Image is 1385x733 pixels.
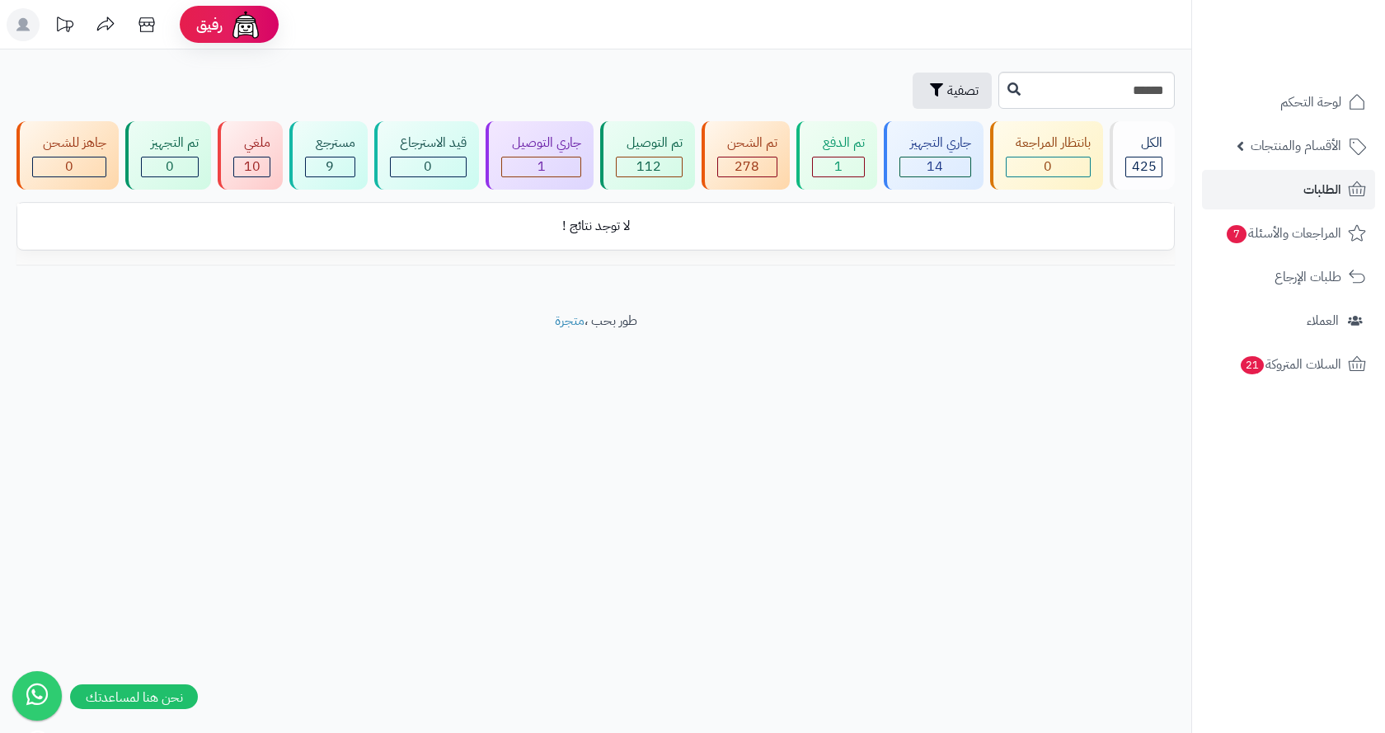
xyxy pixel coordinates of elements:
[1303,178,1341,201] span: الطلبات
[636,157,661,176] span: 112
[306,157,354,176] div: 9
[44,8,85,45] a: تحديثات المنصة
[1007,157,1091,176] div: 0
[1202,82,1375,122] a: لوحة التحكم
[244,157,261,176] span: 10
[1241,356,1264,374] span: 21
[424,157,432,176] span: 0
[555,311,585,331] a: متجرة
[33,157,106,176] div: 0
[1251,134,1341,157] span: الأقسام والمنتجات
[900,157,970,176] div: 14
[141,134,200,153] div: تم التجهيز
[813,157,864,176] div: 1
[65,157,73,176] span: 0
[17,204,1174,249] td: لا توجد نتائج !
[899,134,971,153] div: جاري التجهيز
[1202,214,1375,253] a: المراجعات والأسئلة7
[880,121,987,190] a: جاري التجهيز 14
[812,134,865,153] div: تم الدفع
[166,157,174,176] span: 0
[1125,134,1162,153] div: الكل
[502,157,580,176] div: 1
[482,121,597,190] a: جاري التوصيل 1
[913,73,992,109] button: تصفية
[1239,353,1341,376] span: السلات المتروكة
[196,15,223,35] span: رفيق
[927,157,943,176] span: 14
[1044,157,1052,176] span: 0
[617,157,682,176] div: 112
[735,157,759,176] span: 278
[234,157,270,176] div: 10
[286,121,371,190] a: مسترجع 9
[501,134,581,153] div: جاري التوصيل
[987,121,1107,190] a: بانتظار المراجعة 0
[1307,309,1339,332] span: العملاء
[391,157,467,176] div: 0
[233,134,270,153] div: ملغي
[305,134,355,153] div: مسترجع
[390,134,467,153] div: قيد الاسترجاع
[1273,44,1369,78] img: logo-2.png
[32,134,106,153] div: جاهز للشحن
[1132,157,1157,176] span: 425
[597,121,698,190] a: تم التوصيل 112
[538,157,546,176] span: 1
[1202,301,1375,341] a: العملاء
[1275,265,1341,289] span: طلبات الإرجاع
[1227,225,1246,243] span: 7
[698,121,794,190] a: تم الشحن 278
[214,121,286,190] a: ملغي 10
[13,121,122,190] a: جاهز للشحن 0
[947,81,979,101] span: تصفية
[326,157,334,176] span: 9
[1225,222,1341,245] span: المراجعات والأسئلة
[793,121,880,190] a: تم الدفع 1
[717,134,778,153] div: تم الشحن
[718,157,777,176] div: 278
[1280,91,1341,114] span: لوحة التحكم
[1106,121,1178,190] a: الكل425
[1006,134,1092,153] div: بانتظار المراجعة
[616,134,683,153] div: تم التوصيل
[122,121,215,190] a: تم التجهيز 0
[229,8,262,41] img: ai-face.png
[834,157,843,176] span: 1
[1202,170,1375,209] a: الطلبات
[1202,257,1375,297] a: طلبات الإرجاع
[1202,345,1375,384] a: السلات المتروكة21
[371,121,483,190] a: قيد الاسترجاع 0
[142,157,199,176] div: 0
